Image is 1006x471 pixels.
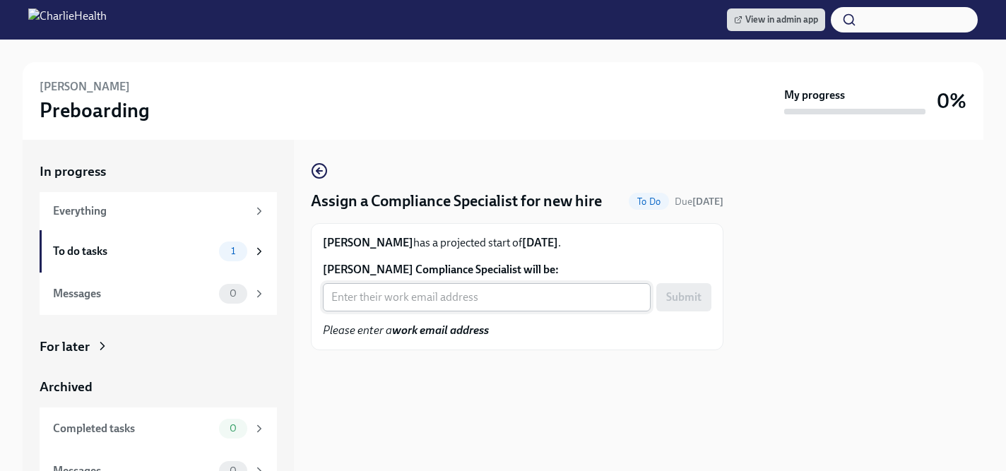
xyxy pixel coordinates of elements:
[323,235,711,251] p: has a projected start of .
[221,423,245,434] span: 0
[629,196,669,207] span: To Do
[40,192,277,230] a: Everything
[734,13,818,27] span: View in admin app
[323,236,413,249] strong: [PERSON_NAME]
[675,195,723,208] span: September 20th, 2025 09:00
[223,246,244,256] span: 1
[53,286,213,302] div: Messages
[221,288,245,299] span: 0
[53,244,213,259] div: To do tasks
[40,338,277,356] a: For later
[53,421,213,436] div: Completed tasks
[40,338,90,356] div: For later
[392,323,489,337] strong: work email address
[311,191,602,212] h4: Assign a Compliance Specialist for new hire
[522,236,558,249] strong: [DATE]
[784,88,845,103] strong: My progress
[40,97,150,123] h3: Preboarding
[40,273,277,315] a: Messages0
[40,407,277,450] a: Completed tasks0
[40,230,277,273] a: To do tasks1
[28,8,107,31] img: CharlieHealth
[727,8,825,31] a: View in admin app
[323,283,651,311] input: Enter their work email address
[53,203,247,219] div: Everything
[40,162,277,181] a: In progress
[40,378,277,396] a: Archived
[675,196,723,208] span: Due
[323,262,711,278] label: [PERSON_NAME] Compliance Specialist will be:
[40,79,130,95] h6: [PERSON_NAME]
[937,88,966,114] h3: 0%
[692,196,723,208] strong: [DATE]
[323,323,489,337] em: Please enter a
